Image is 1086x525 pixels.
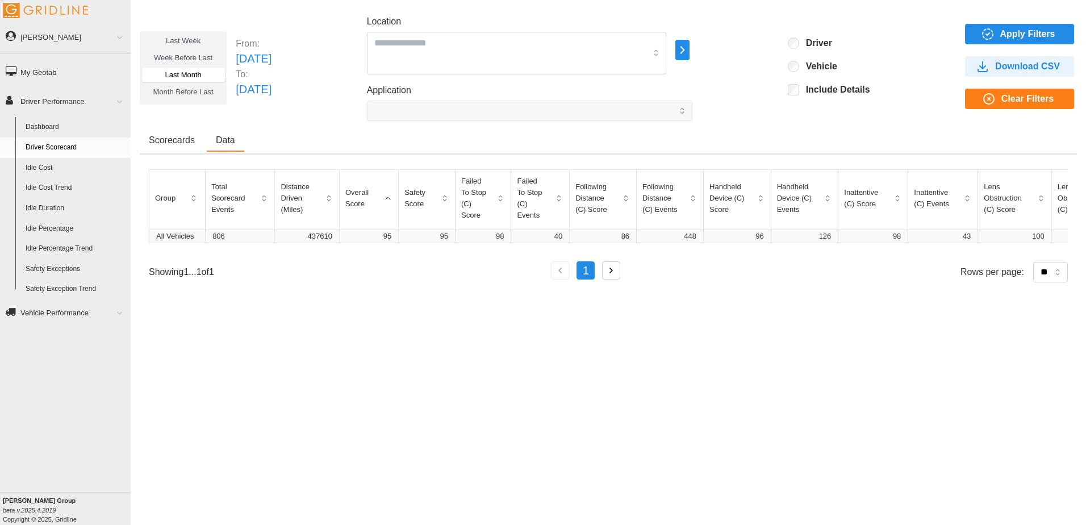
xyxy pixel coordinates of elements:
button: Clear Filters [965,89,1074,109]
b: [PERSON_NAME] Group [3,497,76,504]
a: Driver Scorecard [20,137,131,158]
span: Last Week [166,36,201,45]
button: Apply Filters [965,24,1074,44]
button: Failed To Stop (C) Score [456,170,511,227]
p: 40 [518,231,562,241]
p: 95 [406,231,448,241]
span: Scorecards [149,136,195,145]
p: Overall Score [345,187,374,210]
a: Idle Duration [20,198,131,219]
div: Copyright © 2025, Gridline [3,496,131,524]
span: Month Before Last [153,88,214,96]
button: Handheld Device (C) Score [704,176,771,221]
p: 43 [915,231,971,241]
p: Following Distance (C) Events [642,181,679,215]
button: Distance Driven (Miles) [275,176,339,221]
span: Last Month [165,70,201,79]
p: 98 [845,231,901,241]
span: Download CSV [995,57,1060,76]
a: Idle Cost Trend [20,178,131,198]
a: Safety Exception Trend [20,279,131,299]
button: Following Distance (C) Score [570,176,636,221]
p: 98 [462,231,504,241]
p: From: [236,37,271,50]
p: Safety Score [404,187,431,210]
i: beta v.2025.4.2019 [3,507,56,514]
button: Following Distance (C) Events [637,176,703,221]
p: Failed To Stop (C) Events [517,176,545,222]
p: Rows per page: [960,265,1024,278]
p: Failed To Stop (C) Score [461,176,487,222]
a: Idle Cost [20,158,131,178]
label: Application [367,84,411,98]
span: Clear Filters [1001,89,1054,109]
p: 96 [711,231,764,241]
p: Handheld Device (C) Events [777,181,815,215]
p: Inattentive (C) Score [844,187,884,210]
span: Data [216,136,235,145]
p: Handheld Device (C) Score [709,181,747,215]
button: Safety Score [399,181,455,215]
p: Inattentive (C) Events [914,187,954,210]
label: Vehicle [799,61,837,72]
label: Driver [799,37,832,49]
p: Total Scorecard Events [211,181,250,215]
button: Inattentive (C) Score [838,181,908,215]
p: [DATE] [236,81,271,98]
button: Failed To Stop (C) Events [511,170,569,227]
p: 100 [985,231,1044,241]
p: Distance Driven (Miles) [281,181,315,215]
p: Lens Obstruction (C) Score [984,181,1027,215]
button: Inattentive (C) Events [908,181,978,215]
a: Safety Exceptions [20,259,131,280]
button: Total Scorecard Events [206,176,274,221]
p: 806 [212,231,268,241]
p: Following Distance (C) Score [575,181,612,215]
button: Download CSV [965,56,1074,77]
button: Group [149,186,205,210]
p: 448 [644,231,696,241]
p: Showing 1 ... 1 of 1 [149,265,214,278]
img: Gridline [3,3,88,18]
button: 1 [577,261,595,280]
span: Week Before Last [154,53,212,62]
p: To: [236,68,271,81]
p: Group [155,193,176,204]
p: [DATE] [236,50,271,68]
label: Include Details [799,84,870,95]
p: 437610 [282,231,332,241]
span: Apply Filters [1000,24,1055,44]
a: Dashboard [20,117,131,137]
p: 86 [577,231,629,241]
button: Lens Obstruction (C) Score [978,176,1051,221]
a: Idle Percentage [20,219,131,239]
p: 95 [346,231,391,241]
p: 126 [778,231,832,241]
label: Location [367,15,402,29]
button: Handheld Device (C) Events [771,176,838,221]
p: All Vehicles [156,231,198,241]
a: Idle Percentage Trend [20,239,131,259]
button: Overall Score [340,181,398,215]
